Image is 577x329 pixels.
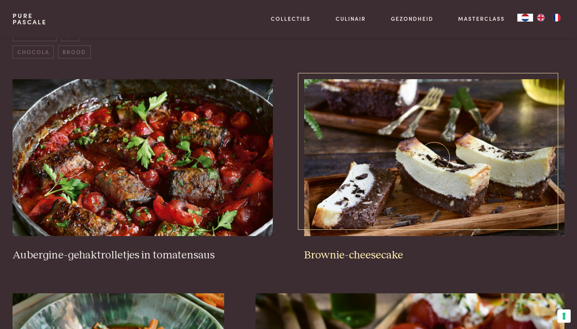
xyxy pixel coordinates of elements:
[13,79,273,236] img: Aubergine-gehaktrolletjes in tomatensaus
[517,14,533,22] div: Language
[517,14,564,22] aside: Language selected: Nederlands
[304,249,564,262] h3: Brownie-cheesecake
[13,13,47,25] a: PurePascale
[533,14,564,22] ul: Language list
[557,309,571,323] button: Uw voorkeuren voor toestemming voor trackingtechnologieën
[13,45,54,58] span: chocola
[517,14,533,22] a: NL
[304,79,564,236] img: Brownie-cheesecake
[336,15,366,23] a: Culinair
[13,79,273,262] a: Aubergine-gehaktrolletjes in tomatensaus Aubergine-gehaktrolletjes in tomatensaus
[391,15,433,23] a: Gezondheid
[13,249,273,262] h3: Aubergine-gehaktrolletjes in tomatensaus
[304,79,564,262] a: Brownie-cheesecake Brownie-cheesecake
[271,15,310,23] a: Collecties
[58,45,91,58] span: brood
[458,15,505,23] a: Masterclass
[549,14,564,22] a: FR
[533,14,549,22] a: EN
